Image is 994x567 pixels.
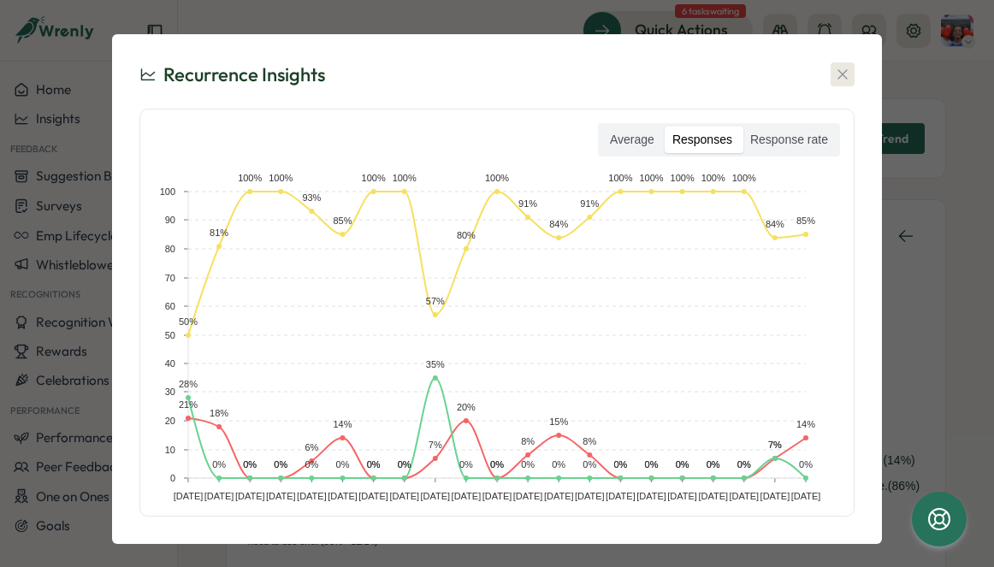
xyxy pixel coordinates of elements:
text: 30 [165,387,175,397]
text: [DATE] [389,491,419,501]
text: [DATE] [575,491,605,501]
text: [DATE] [513,491,543,501]
text: [DATE] [204,491,234,501]
label: Response rate [742,127,837,154]
text: [DATE] [760,491,790,501]
text: 40 [165,358,175,369]
text: [DATE] [791,491,821,501]
text: [DATE] [452,491,482,501]
text: [DATE] [235,491,265,501]
text: [DATE] [636,491,666,501]
text: [DATE] [328,491,358,501]
text: 0 [170,473,175,483]
text: [DATE] [606,491,636,501]
text: 80 [165,244,175,254]
text: [DATE] [698,491,728,501]
text: [DATE] [420,491,450,501]
text: 10 [165,445,175,455]
text: [DATE] [729,491,759,501]
text: 100 [160,186,175,197]
text: [DATE] [358,491,388,501]
div: Recurrence Insights [139,62,325,88]
text: [DATE] [174,491,204,501]
text: [DATE] [297,491,327,501]
text: 60 [165,301,175,311]
text: 90 [165,215,175,225]
text: [DATE] [544,491,574,501]
text: [DATE] [667,491,697,501]
label: Average [601,127,663,154]
text: [DATE] [266,491,296,501]
text: [DATE] [482,491,512,501]
label: Responses [664,127,741,154]
text: 70 [165,273,175,283]
text: 50 [165,330,175,340]
text: 20 [165,416,175,426]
